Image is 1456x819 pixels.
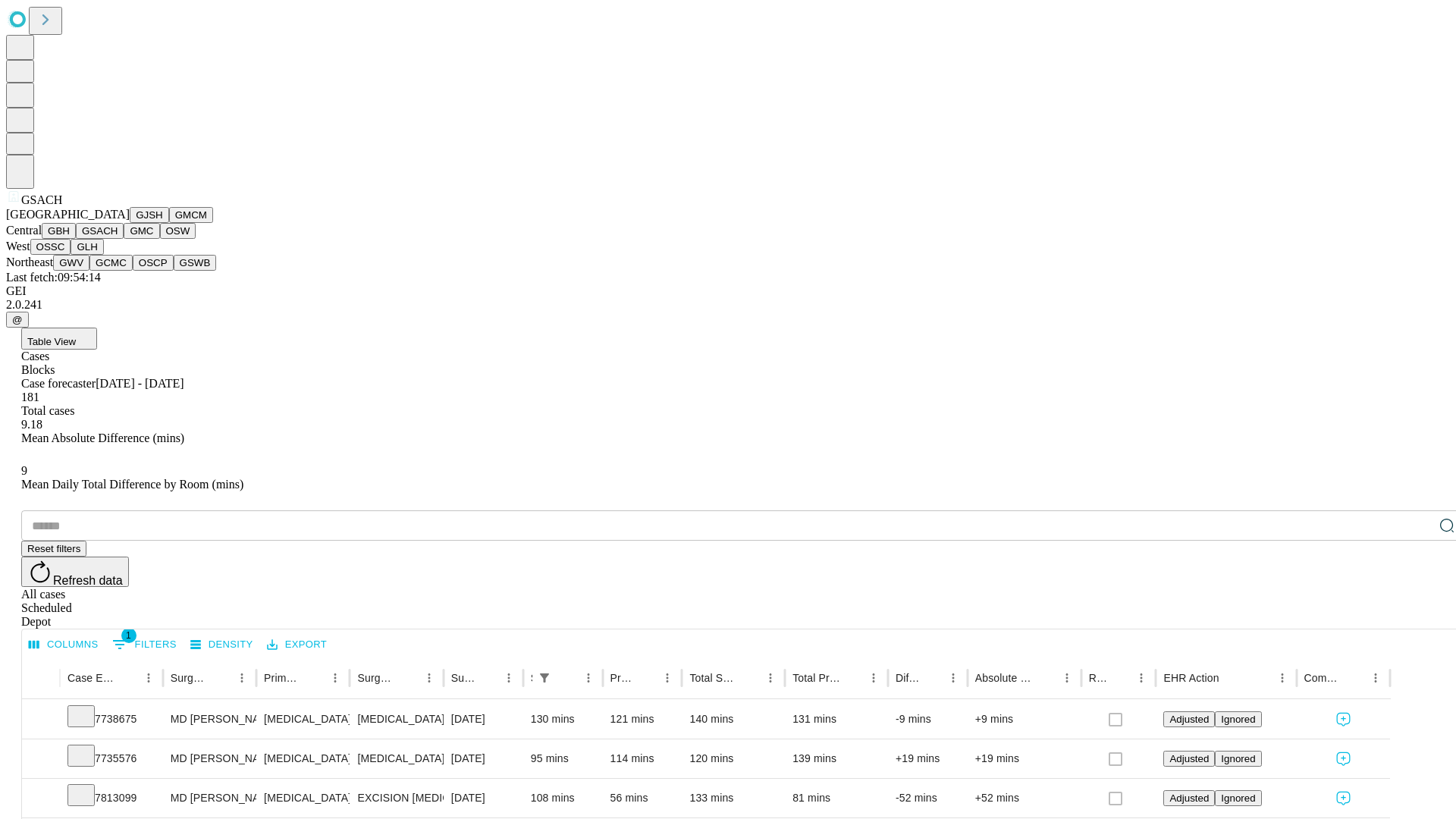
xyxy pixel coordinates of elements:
[171,739,249,778] div: MD [PERSON_NAME] [PERSON_NAME] Md
[451,739,516,778] div: [DATE]
[231,667,253,689] button: Menu
[27,543,80,554] span: Reset filters
[1304,672,1342,684] div: Comments
[1163,672,1219,684] div: EHR Action
[6,240,30,253] span: West
[534,667,555,689] div: 1 active filter
[6,256,53,268] span: Northeast
[921,667,943,689] button: Sort
[263,633,331,657] button: Export
[174,255,217,271] button: GSWB
[357,779,435,817] div: EXCISION [MEDICAL_DATA] LESION EXCEPT [MEDICAL_DATA] SCALP NECK 4 PLUS CM
[1272,667,1293,689] button: Menu
[25,633,102,657] button: Select columns
[21,328,97,350] button: Table View
[498,667,519,689] button: Menu
[1221,714,1255,725] span: Ignored
[739,667,760,689] button: Sort
[863,667,884,689] button: Menu
[124,223,159,239] button: GMC
[264,672,302,684] div: Primary Service
[1163,751,1215,767] button: Adjusted
[171,672,209,684] div: Surgeon Name
[689,700,777,739] div: 140 mins
[610,739,675,778] div: 114 mins
[1221,792,1255,804] span: Ignored
[171,779,249,817] div: MD [PERSON_NAME] [PERSON_NAME] Md
[264,700,342,739] div: [MEDICAL_DATA]
[1163,711,1215,727] button: Adjusted
[117,667,138,689] button: Sort
[896,779,960,817] div: -52 mins
[6,284,1450,298] div: GEI
[657,667,678,689] button: Menu
[264,779,342,817] div: [MEDICAL_DATA]
[6,224,42,237] span: Central
[6,312,29,328] button: @
[30,786,52,812] button: Expand
[1169,714,1209,725] span: Adjusted
[1221,667,1242,689] button: Sort
[67,700,155,739] div: 7738675
[12,314,23,325] span: @
[1056,667,1078,689] button: Menu
[1215,711,1261,727] button: Ignored
[187,633,257,657] button: Density
[1035,667,1056,689] button: Sort
[21,193,62,206] span: GSACH
[792,672,840,684] div: Total Predicted Duration
[975,779,1074,817] div: +52 mins
[689,739,777,778] div: 120 mins
[357,672,395,684] div: Surgery Name
[30,239,71,255] button: OSSC
[357,739,435,778] div: [MEDICAL_DATA]
[21,478,243,491] span: Mean Daily Total Difference by Room (mins)
[21,541,86,557] button: Reset filters
[1109,667,1131,689] button: Sort
[1221,753,1255,764] span: Ignored
[943,667,964,689] button: Menu
[21,418,42,431] span: 9.18
[53,255,89,271] button: GWV
[451,672,475,684] div: Surgery Date
[792,700,880,739] div: 131 mins
[531,700,595,739] div: 130 mins
[30,746,52,773] button: Expand
[76,223,124,239] button: GSACH
[357,700,435,739] div: [MEDICAL_DATA] REPAIR [MEDICAL_DATA] INITIAL
[21,557,129,587] button: Refresh data
[531,739,595,778] div: 95 mins
[303,667,325,689] button: Sort
[792,739,880,778] div: 139 mins
[689,779,777,817] div: 133 mins
[6,298,1450,312] div: 2.0.241
[534,667,555,689] button: Show filters
[557,667,578,689] button: Sort
[138,667,159,689] button: Menu
[42,223,76,239] button: GBH
[896,672,920,684] div: Difference
[896,739,960,778] div: +19 mins
[160,223,196,239] button: OSW
[30,707,52,733] button: Expand
[169,207,213,223] button: GMCM
[689,672,737,684] div: Total Scheduled Duration
[1089,672,1109,684] div: Resolved in EHR
[451,779,516,817] div: [DATE]
[210,667,231,689] button: Sort
[451,700,516,739] div: [DATE]
[27,336,76,347] span: Table View
[89,255,133,271] button: GCMC
[975,700,1074,739] div: +9 mins
[1169,753,1209,764] span: Adjusted
[635,667,657,689] button: Sort
[531,779,595,817] div: 108 mins
[108,632,180,657] button: Show filters
[130,207,169,223] button: GJSH
[53,574,123,587] span: Refresh data
[21,404,74,417] span: Total cases
[1215,751,1261,767] button: Ignored
[1131,667,1152,689] button: Menu
[67,779,155,817] div: 7813099
[6,271,101,284] span: Last fetch: 09:54:14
